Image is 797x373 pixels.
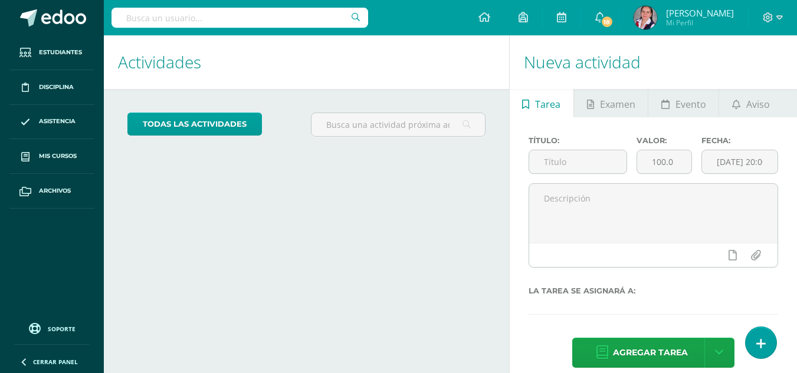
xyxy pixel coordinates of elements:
[33,358,78,366] span: Cerrar panel
[9,35,94,70] a: Estudiantes
[666,7,734,19] span: [PERSON_NAME]
[529,136,627,145] label: Título:
[637,136,692,145] label: Valor:
[600,90,635,118] span: Examen
[666,18,734,28] span: Mi Perfil
[39,82,74,92] span: Disciplina
[746,90,770,118] span: Aviso
[529,286,778,295] label: La tarea se asignará a:
[648,89,719,117] a: Evento
[39,48,82,57] span: Estudiantes
[311,113,484,136] input: Busca una actividad próxima aquí...
[574,89,648,117] a: Examen
[9,105,94,140] a: Asistencia
[510,89,573,117] a: Tarea
[702,150,778,173] input: Fecha de entrega
[9,174,94,209] a: Archivos
[637,150,691,173] input: Puntos máximos
[118,35,495,89] h1: Actividades
[111,8,368,28] input: Busca un usuario...
[524,35,783,89] h1: Nueva actividad
[535,90,560,118] span: Tarea
[719,89,782,117] a: Aviso
[701,136,778,145] label: Fecha:
[9,70,94,105] a: Disciplina
[529,150,627,173] input: Título
[39,151,77,161] span: Mis cursos
[634,6,657,29] img: c2f722f83b2fd9b087aa4785765f22dc.png
[39,186,71,196] span: Archivos
[39,117,76,126] span: Asistencia
[127,113,262,136] a: todas las Actividades
[675,90,706,118] span: Evento
[613,338,688,367] span: Agregar tarea
[9,139,94,174] a: Mis cursos
[14,320,90,336] a: Soporte
[48,325,76,333] span: Soporte
[600,15,613,28] span: 18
